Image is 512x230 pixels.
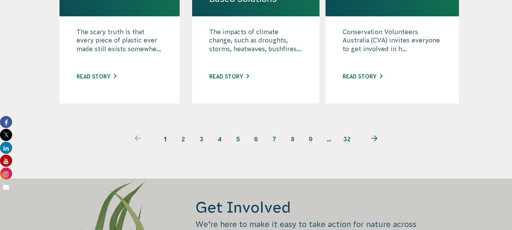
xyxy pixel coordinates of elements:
[283,130,302,148] a: 8
[211,130,229,148] a: 4
[247,130,265,148] a: 6
[320,130,338,148] span: …
[343,74,382,80] a: Read story
[77,28,163,66] p: The scary truth is that every piece of plastic ever made still exists somewhe...
[209,28,302,66] p: The impacts of climate change, such as droughts, storms, heatwaves, bushfires...
[229,130,247,148] a: 5
[356,130,393,148] a: Next page
[265,130,283,148] a: 7
[196,197,453,217] h2: Get Involved
[343,28,442,66] p: Conservation Volunteers Australia (CVA) invites everyone to get involved in h...
[302,130,320,148] a: 9
[174,130,193,148] a: 2
[338,130,356,148] a: 32
[156,130,174,148] span: 1
[209,74,249,80] a: Read story
[119,130,393,148] ul: Pagination
[77,74,116,80] a: Read story
[193,130,211,148] a: 3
